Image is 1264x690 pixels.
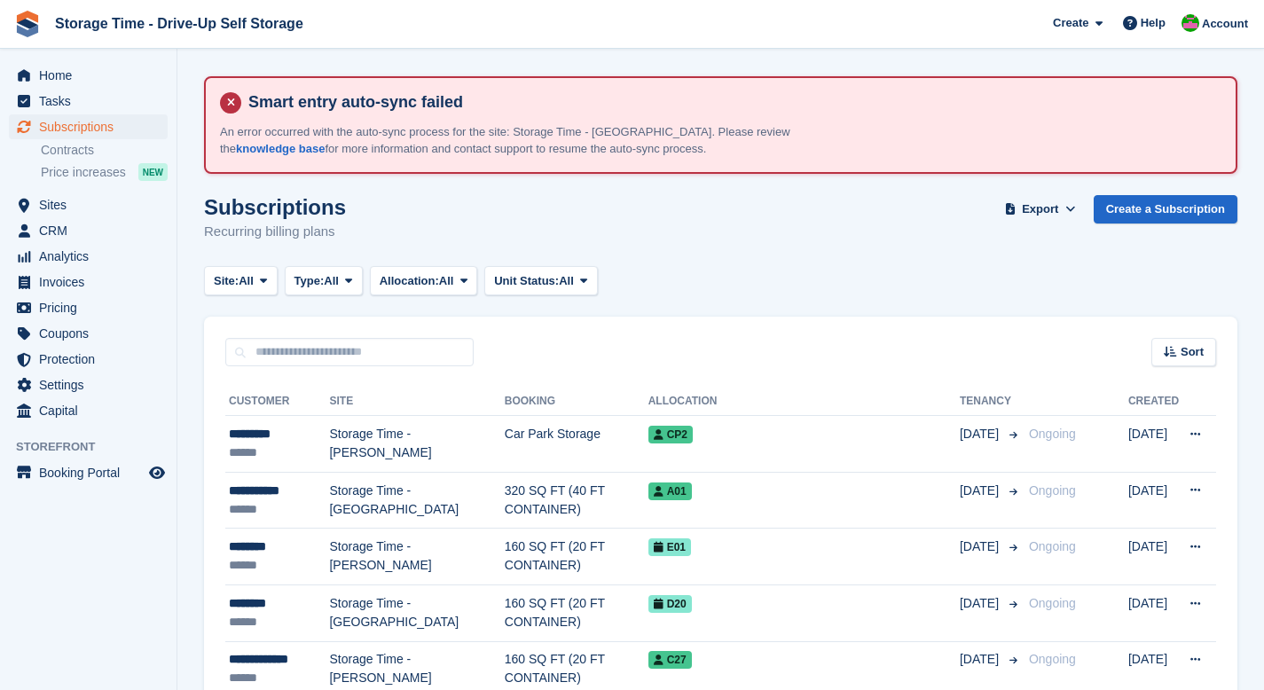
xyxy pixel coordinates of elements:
[439,272,454,290] span: All
[236,142,325,155] a: knowledge base
[370,266,478,295] button: Allocation: All
[204,222,346,242] p: Recurring billing plans
[48,9,310,38] a: Storage Time - Drive-Up Self Storage
[1128,529,1179,585] td: [DATE]
[39,218,145,243] span: CRM
[39,372,145,397] span: Settings
[39,460,145,485] span: Booking Portal
[39,89,145,114] span: Tasks
[1022,200,1058,218] span: Export
[39,321,145,346] span: Coupons
[39,347,145,372] span: Protection
[225,388,329,416] th: Customer
[494,272,559,290] span: Unit Status:
[39,114,145,139] span: Subscriptions
[146,462,168,483] a: Preview store
[9,218,168,243] a: menu
[1128,584,1179,641] td: [DATE]
[138,163,168,181] div: NEW
[505,416,648,473] td: Car Park Storage
[39,192,145,217] span: Sites
[9,460,168,485] a: menu
[39,270,145,294] span: Invoices
[329,416,504,473] td: Storage Time - [PERSON_NAME]
[39,244,145,269] span: Analytics
[329,529,504,585] td: Storage Time - [PERSON_NAME]
[324,272,339,290] span: All
[648,538,691,556] span: E01
[329,584,504,641] td: Storage Time - [GEOGRAPHIC_DATA]
[241,92,1221,113] h4: Smart entry auto-sync failed
[505,529,648,585] td: 160 SQ FT (20 FT CONTAINER)
[9,372,168,397] a: menu
[285,266,363,295] button: Type: All
[1001,195,1080,224] button: Export
[41,162,168,182] a: Price increases NEW
[1128,416,1179,473] td: [DATE]
[960,482,1002,500] span: [DATE]
[960,537,1002,556] span: [DATE]
[960,425,1002,443] span: [DATE]
[960,594,1002,613] span: [DATE]
[505,388,648,416] th: Booking
[1181,343,1204,361] span: Sort
[1029,652,1076,666] span: Ongoing
[41,142,168,159] a: Contracts
[1128,472,1179,529] td: [DATE]
[380,272,439,290] span: Allocation:
[1202,15,1248,33] span: Account
[329,388,504,416] th: Site
[559,272,574,290] span: All
[505,584,648,641] td: 160 SQ FT (20 FT CONTAINER)
[648,482,692,500] span: A01
[1029,427,1076,441] span: Ongoing
[1029,483,1076,498] span: Ongoing
[9,270,168,294] a: menu
[9,63,168,88] a: menu
[505,472,648,529] td: 320 SQ FT (40 FT CONTAINER)
[9,295,168,320] a: menu
[9,114,168,139] a: menu
[14,11,41,37] img: stora-icon-8386f47178a22dfd0bd8f6a31ec36ba5ce8667c1dd55bd0f319d3a0aa187defe.svg
[648,388,960,416] th: Allocation
[39,295,145,320] span: Pricing
[39,398,145,423] span: Capital
[204,266,278,295] button: Site: All
[329,472,504,529] td: Storage Time - [GEOGRAPHIC_DATA]
[648,651,692,669] span: C27
[41,164,126,181] span: Price increases
[16,438,177,456] span: Storefront
[9,244,168,269] a: menu
[1141,14,1166,32] span: Help
[484,266,597,295] button: Unit Status: All
[9,347,168,372] a: menu
[9,89,168,114] a: menu
[1182,14,1199,32] img: Saeed
[1029,596,1076,610] span: Ongoing
[1029,539,1076,553] span: Ongoing
[39,63,145,88] span: Home
[1094,195,1237,224] a: Create a Subscription
[648,595,692,613] span: D20
[239,272,254,290] span: All
[960,650,1002,669] span: [DATE]
[1053,14,1088,32] span: Create
[204,195,346,219] h1: Subscriptions
[9,398,168,423] a: menu
[1128,388,1179,416] th: Created
[648,426,693,443] span: CP2
[960,388,1022,416] th: Tenancy
[220,123,841,158] p: An error occurred with the auto-sync process for the site: Storage Time - [GEOGRAPHIC_DATA]. Plea...
[294,272,325,290] span: Type:
[214,272,239,290] span: Site:
[9,321,168,346] a: menu
[9,192,168,217] a: menu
